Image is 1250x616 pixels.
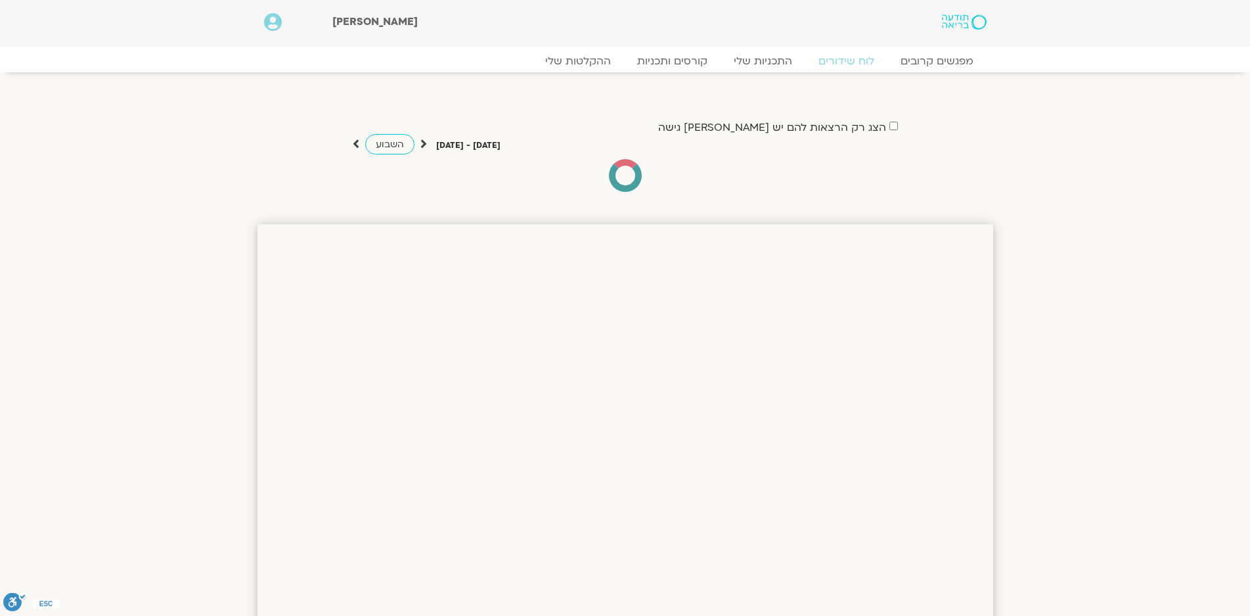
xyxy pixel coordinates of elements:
[376,138,404,151] span: השבוע
[264,55,987,68] nav: Menu
[332,14,418,29] span: [PERSON_NAME]
[721,55,805,68] a: התכניות שלי
[658,122,886,133] label: הצג רק הרצאות להם יש [PERSON_NAME] גישה
[887,55,987,68] a: מפגשים קרובים
[624,55,721,68] a: קורסים ותכניות
[805,55,887,68] a: לוח שידורים
[532,55,624,68] a: ההקלטות שלי
[436,139,501,153] p: [DATE] - [DATE]
[365,134,414,154] a: השבוע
